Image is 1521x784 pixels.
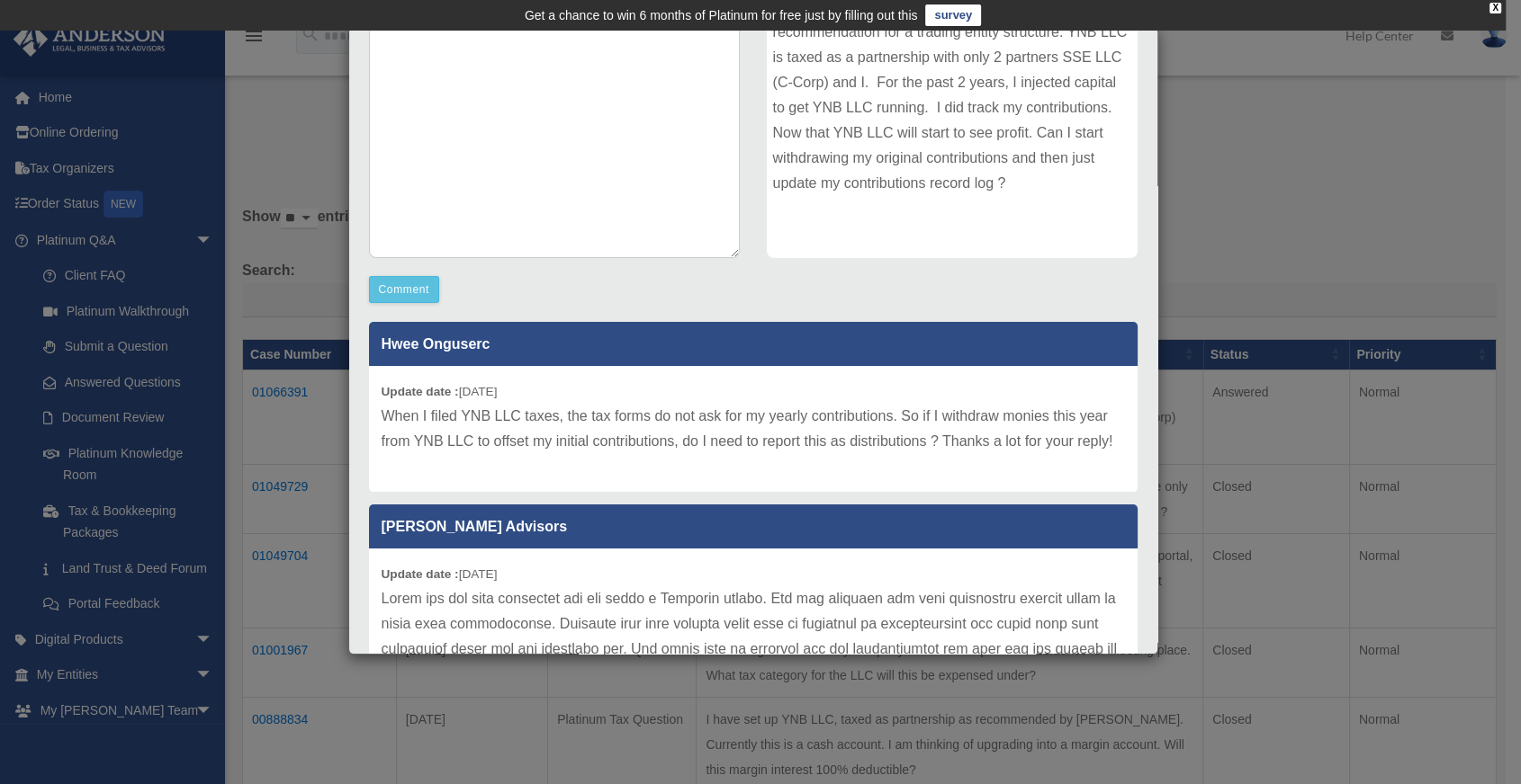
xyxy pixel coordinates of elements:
small: [DATE] [382,385,498,398]
p: When I filed YNB LLC taxes, the tax forms do not ask for my yearly contributions. So if I withdra... [382,404,1125,454]
button: Comment [369,276,440,303]
b: Update date : [382,385,459,398]
p: [PERSON_NAME] Advisors [369,504,1138,548]
div: close [1489,3,1501,13]
div: Get a chance to win 6 months of Platinum for free just by filling out this [525,4,918,26]
b: Update date : [382,567,459,581]
small: [DATE] [382,567,498,581]
p: Hwee Onguserc [369,322,1138,366]
a: survey [925,4,981,26]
